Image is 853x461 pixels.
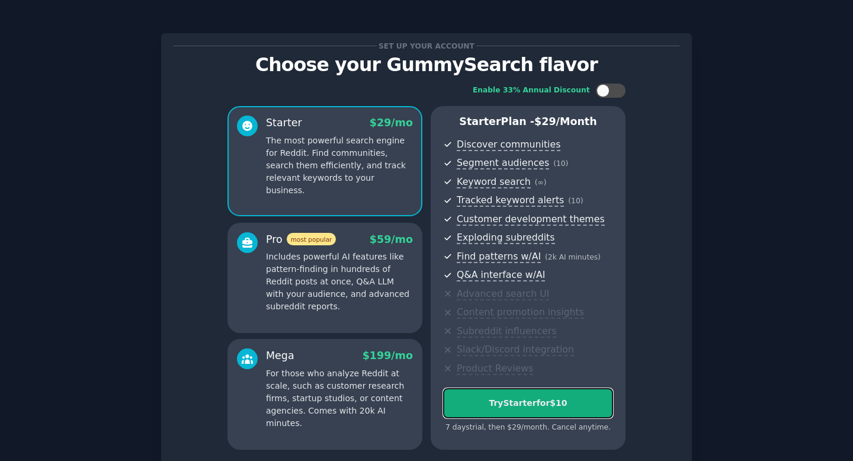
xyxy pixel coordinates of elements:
span: most popular [287,233,336,245]
div: Mega [266,348,294,363]
span: Subreddit influencers [457,325,556,338]
span: Exploding subreddits [457,232,554,244]
span: ( 2k AI minutes ) [545,253,601,261]
span: ( ∞ ) [535,178,547,187]
span: Keyword search [457,176,531,188]
div: Enable 33% Annual Discount [473,85,590,96]
span: Find patterns w/AI [457,251,541,263]
span: $ 59 /mo [370,233,413,245]
div: Pro [266,232,336,247]
p: Includes powerful AI features like pattern-finding in hundreds of Reddit posts at once, Q&A LLM w... [266,251,413,313]
span: Slack/Discord integration [457,344,574,356]
span: Content promotion insights [457,306,584,319]
span: Segment audiences [457,157,549,169]
span: $ 199 /mo [363,350,413,361]
span: Advanced search UI [457,288,549,300]
span: ( 10 ) [553,159,568,168]
p: For those who analyze Reddit at scale, such as customer research firms, startup studios, or conte... [266,367,413,430]
p: Choose your GummySearch flavor [174,55,679,75]
span: $ 29 /month [534,116,597,127]
span: Set up your account [377,40,477,52]
button: TryStarterfor$10 [443,388,613,418]
span: Customer development themes [457,213,605,226]
p: Starter Plan - [443,114,613,129]
span: Discover communities [457,139,560,151]
div: Starter [266,116,302,130]
div: Try Starter for $10 [444,397,613,409]
span: Tracked keyword alerts [457,194,564,207]
span: ( 10 ) [568,197,583,205]
p: The most powerful search engine for Reddit. Find communities, search them efficiently, and track ... [266,135,413,197]
div: 7 days trial, then $ 29 /month . Cancel anytime. [443,422,613,433]
span: $ 29 /mo [370,117,413,129]
span: Product Reviews [457,363,533,375]
span: Q&A interface w/AI [457,269,545,281]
